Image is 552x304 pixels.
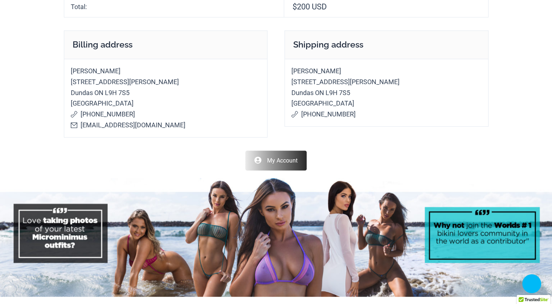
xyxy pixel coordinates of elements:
[285,30,488,59] h2: Shipping address
[64,59,268,137] address: [PERSON_NAME] [STREET_ADDRESS][PERSON_NAME] Dundas ON L9H 7S5 [GEOGRAPHIC_DATA]
[71,120,261,131] p: [EMAIL_ADDRESS][DOMAIN_NAME]
[293,2,327,11] span: 200 USD
[285,59,488,127] address: [PERSON_NAME] [STREET_ADDRESS][PERSON_NAME] Dundas ON L9H 7S5 [GEOGRAPHIC_DATA]
[293,2,297,11] span: $
[291,109,482,120] p: [PHONE_NUMBER]
[71,109,261,120] p: [PHONE_NUMBER]
[245,151,307,171] a: My Account
[64,30,268,59] h2: Billing address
